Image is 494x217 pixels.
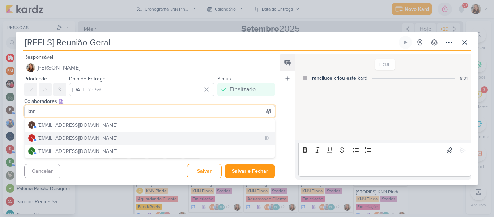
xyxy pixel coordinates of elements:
div: Franciluce criou este kard [309,74,367,82]
div: financeiro.knnpinda@gmail.com [28,121,35,129]
div: [EMAIL_ADDRESS][DOMAIN_NAME] [38,147,117,155]
button: k [EMAIL_ADDRESS][DOMAIN_NAME] [25,145,275,158]
div: [EMAIL_ADDRESS][DOMAIN_NAME] [38,134,117,142]
div: [EMAIL_ADDRESS][DOMAIN_NAME] [38,121,117,129]
button: k [EMAIL_ADDRESS][DOMAIN_NAME] [25,132,275,145]
input: Select a date [69,83,214,96]
div: Editor editing area: main [298,157,471,177]
p: f [31,124,33,127]
div: Editor toolbar [298,143,471,157]
button: Salvar e Fechar [225,164,275,178]
div: Colaboradores [24,97,275,105]
div: Ligar relógio [403,39,408,45]
p: k [31,137,33,140]
div: 8:31 [460,75,468,82]
button: Finalizado [217,83,275,96]
label: Prioridade [24,76,47,82]
label: Data de Entrega [69,76,105,82]
span: [PERSON_NAME] [37,63,80,72]
p: k [31,150,33,153]
input: Buscar [26,107,273,116]
div: Finalizado [230,85,256,94]
button: Cancelar [24,164,60,178]
label: Status [217,76,231,82]
button: [PERSON_NAME] [24,61,275,74]
div: knnpinda.raquel@gmail.com [28,147,35,155]
button: Salvar [187,164,222,178]
input: Kard Sem Título [23,36,397,49]
div: knnpinda@gmail.com [28,134,35,142]
button: f [EMAIL_ADDRESS][DOMAIN_NAME] [25,118,275,132]
label: Responsável [24,54,53,60]
img: Franciluce Carvalho [26,63,35,72]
